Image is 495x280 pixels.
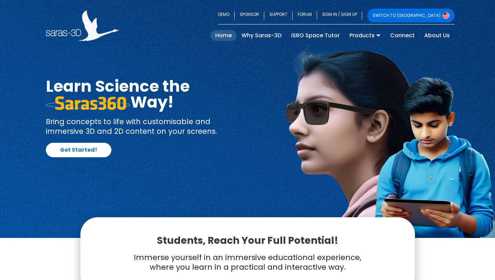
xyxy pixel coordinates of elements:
[317,9,362,22] a: SIGN IN / SIGN UP
[419,30,455,41] a: About Us
[46,117,242,136] p: Bring concepts to life with customisable and immersive 3D and 2D content on your screens.
[46,96,130,110] img: saras 360
[46,78,242,110] h1: Learn Science the Way!
[210,30,237,41] a: Home
[264,9,293,22] a: SUPPORT
[98,253,398,272] p: Immerse yourself in an immersive educational experience, where you learn in a practical and inter...
[98,234,398,247] p: Students, Reach Your Full Potential!
[367,9,455,22] a: SWITCH TO [GEOGRAPHIC_DATA]
[385,30,419,41] a: Connect
[218,9,235,22] a: DEMO
[293,9,317,22] a: FORUM
[235,9,264,22] a: SPONSOR
[237,30,286,41] a: Why Saras-3D
[46,143,111,157] a: Get Started!
[443,12,449,19] img: Switch to USA
[345,30,385,41] a: Products
[286,30,345,41] a: ISRO Space Tutor
[46,10,119,41] img: Saras 3D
